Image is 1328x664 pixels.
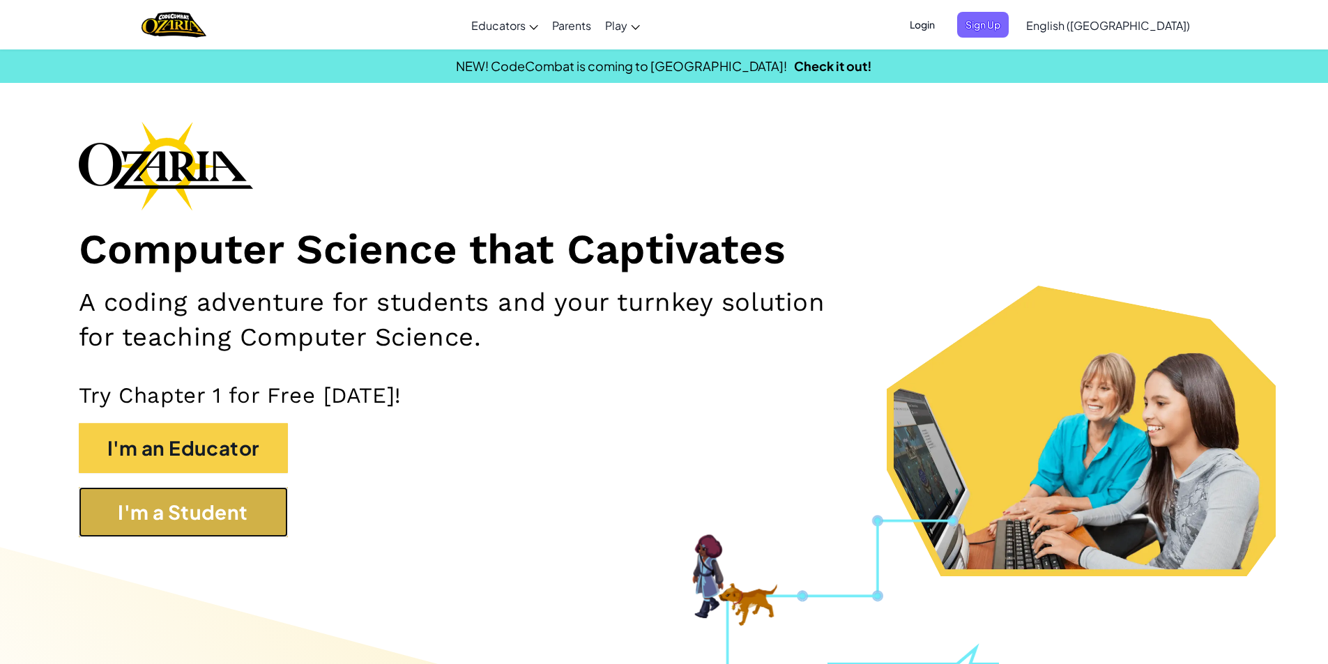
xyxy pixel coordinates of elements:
p: Try Chapter 1 for Free [DATE]! [79,382,1250,409]
button: I'm an Educator [79,423,288,473]
span: Play [605,18,627,33]
button: Login [901,12,943,38]
button: Sign Up [957,12,1009,38]
a: Play [598,6,647,44]
a: Check it out! [794,58,872,74]
span: English ([GEOGRAPHIC_DATA]) [1026,18,1190,33]
a: Ozaria by CodeCombat logo [142,10,206,39]
img: Ozaria branding logo [79,121,253,210]
img: Home [142,10,206,39]
h2: A coding adventure for students and your turnkey solution for teaching Computer Science. [79,285,864,354]
span: NEW! CodeCombat is coming to [GEOGRAPHIC_DATA]! [456,58,787,74]
button: I'm a Student [79,487,288,537]
a: Parents [545,6,598,44]
h1: Computer Science that Captivates [79,224,1250,275]
span: Educators [471,18,526,33]
a: English ([GEOGRAPHIC_DATA]) [1019,6,1197,44]
a: Educators [464,6,545,44]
